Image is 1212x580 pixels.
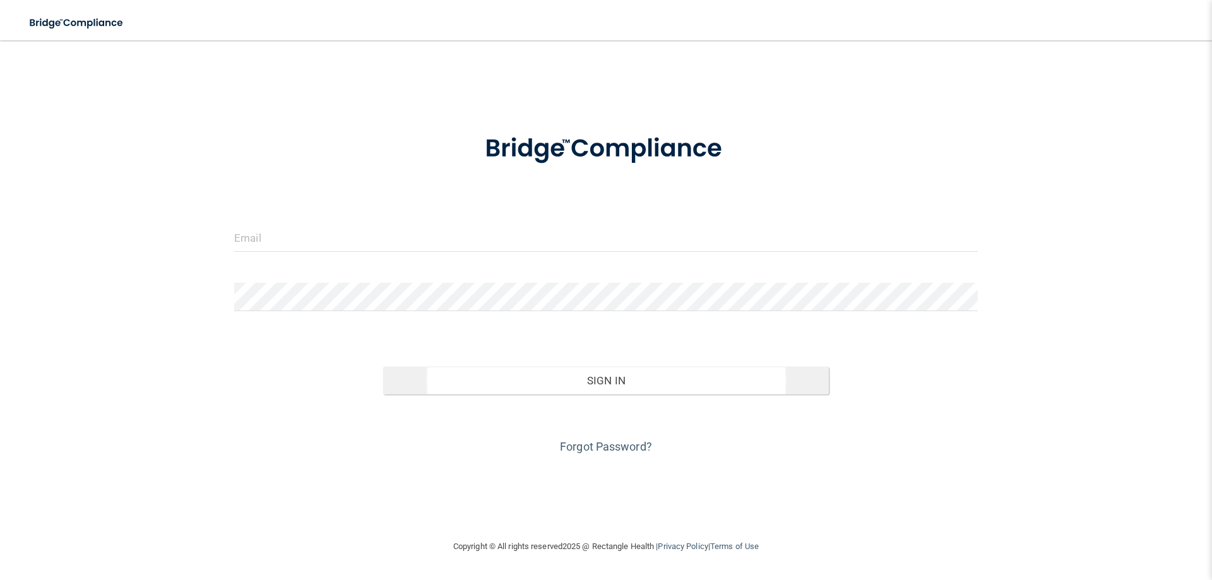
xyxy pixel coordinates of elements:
[560,440,652,453] a: Forgot Password?
[383,367,829,394] button: Sign In
[19,10,135,36] img: bridge_compliance_login_screen.278c3ca4.svg
[459,116,753,182] img: bridge_compliance_login_screen.278c3ca4.svg
[234,223,978,252] input: Email
[658,542,708,551] a: Privacy Policy
[710,542,759,551] a: Terms of Use
[376,526,836,567] div: Copyright © All rights reserved 2025 @ Rectangle Health | |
